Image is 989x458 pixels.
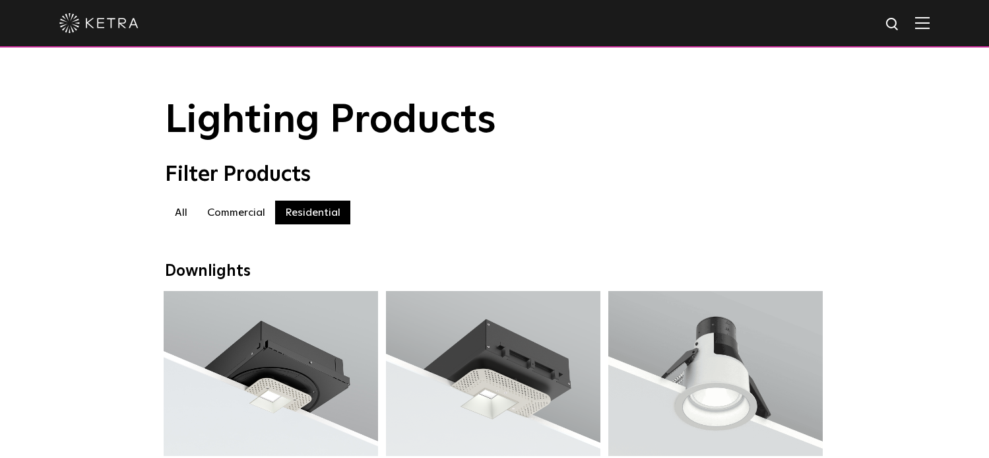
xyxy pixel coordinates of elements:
[915,16,930,29] img: Hamburger%20Nav.svg
[197,201,275,224] label: Commercial
[165,201,197,224] label: All
[885,16,901,33] img: search icon
[59,13,139,33] img: ketra-logo-2019-white
[275,201,350,224] label: Residential
[165,101,496,141] span: Lighting Products
[165,262,825,281] div: Downlights
[165,162,825,187] div: Filter Products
